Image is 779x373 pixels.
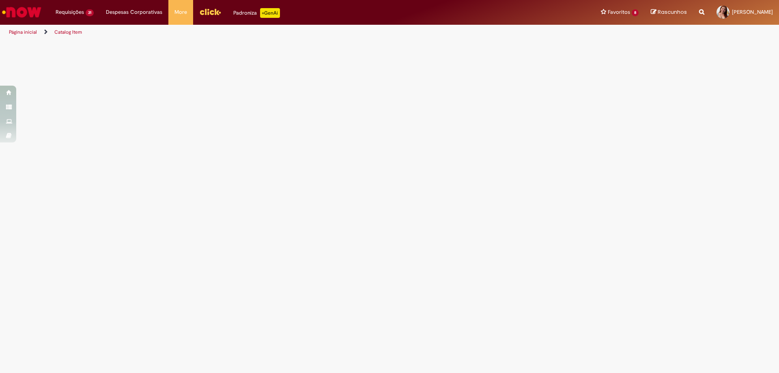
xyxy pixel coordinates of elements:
[260,8,280,18] p: +GenAi
[199,6,221,18] img: click_logo_yellow_360x200.png
[174,8,187,16] span: More
[651,9,687,16] a: Rascunhos
[732,9,773,15] span: [PERSON_NAME]
[56,8,84,16] span: Requisições
[1,4,43,20] img: ServiceNow
[106,8,162,16] span: Despesas Corporativas
[632,9,639,16] span: 8
[658,8,687,16] span: Rascunhos
[9,29,37,35] a: Página inicial
[233,8,280,18] div: Padroniza
[6,25,513,40] ul: Trilhas de página
[86,9,94,16] span: 31
[608,8,630,16] span: Favoritos
[54,29,82,35] a: Catalog Item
